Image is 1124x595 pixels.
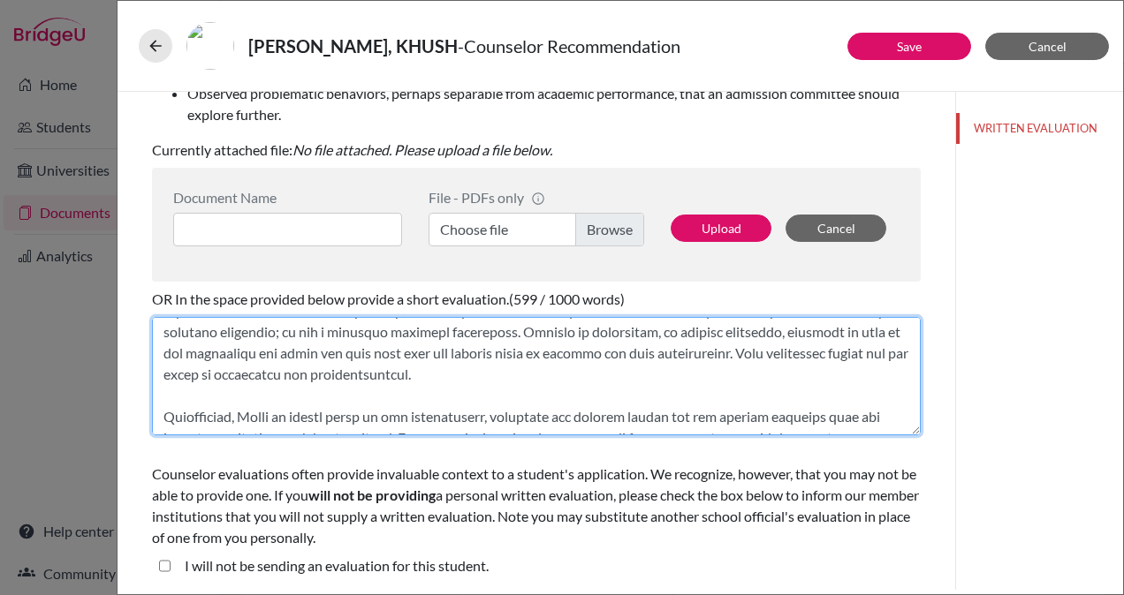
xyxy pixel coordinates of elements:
[956,113,1123,144] button: WRITTEN EVALUATION
[187,83,921,125] li: Observed problematic behaviors, perhaps separable from academic performance, that an admission co...
[308,486,436,503] b: will not be providing
[429,189,644,206] div: File - PDFs only
[509,290,625,307] span: (599 / 1000 words)
[152,317,921,435] textarea: Lo ip dolo sitamet consecte adi elitsed doeiusmodte inci U laboreetd Magna Aliqu Enima min veniam...
[458,35,680,56] span: - Counselor Recommendation
[671,215,771,242] button: Upload
[292,141,552,158] i: No file attached. Please upload a file below.
[152,465,919,546] span: Counselor evaluations often provide invaluable context to a student's application. We recognize, ...
[173,189,402,206] div: Document Name
[185,555,489,576] label: I will not be sending an evaluation for this student.
[786,215,886,242] button: Cancel
[429,213,644,246] label: Choose file
[531,192,545,206] span: info
[248,35,458,56] strong: [PERSON_NAME], KHUSH
[152,290,509,307] span: OR In the space provided below provide a short evaluation.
